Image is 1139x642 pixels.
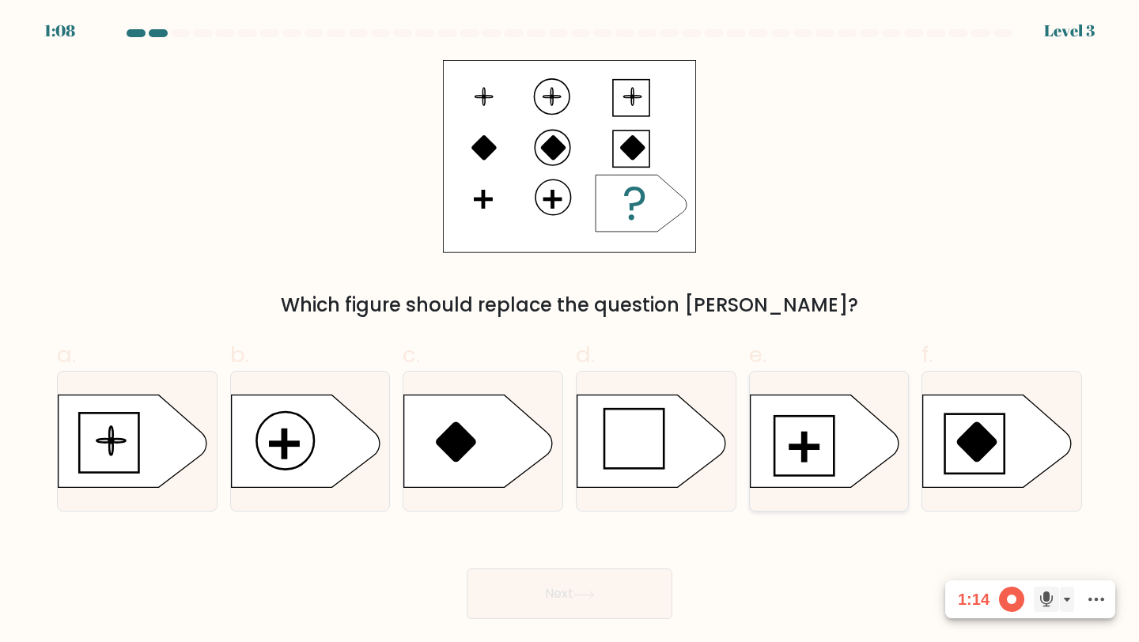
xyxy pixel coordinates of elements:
[1044,19,1095,43] div: Level 3
[230,339,249,370] span: b.
[576,339,595,370] span: d.
[44,19,75,43] div: 1:08
[749,339,766,370] span: e.
[403,339,420,370] span: c.
[57,339,76,370] span: a.
[467,568,672,619] button: Next
[66,291,1073,319] div: Which figure should replace the question [PERSON_NAME]?
[921,339,933,370] span: f.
